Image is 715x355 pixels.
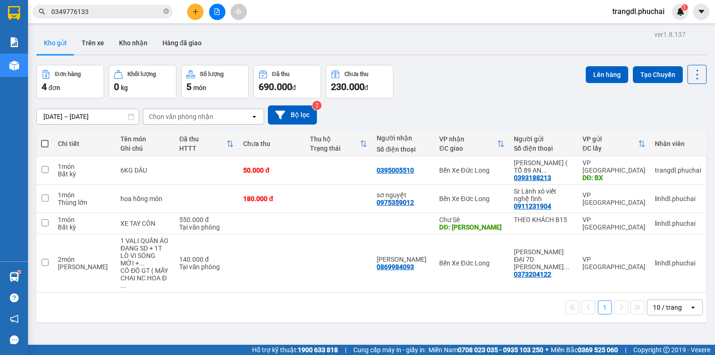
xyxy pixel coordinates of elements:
div: 1 món [58,216,111,223]
div: Bến Xe Đức Long [439,195,505,202]
div: sơ nguyệt [377,191,430,199]
div: Số lượng [200,71,224,77]
div: THANH TRÀ [377,256,430,263]
div: Thùng lớn [58,199,111,206]
div: Tại văn phòng [179,223,234,231]
div: DĐ: CHU SÊ [439,223,505,231]
span: 4 [42,81,47,92]
img: logo-vxr [8,6,20,20]
strong: 0708 023 035 - 0935 103 250 [458,346,543,354]
div: Đơn hàng [55,71,81,77]
button: file-add [209,4,225,20]
button: Kho gửi [36,32,74,54]
span: Miền Bắc [551,345,618,355]
button: plus [187,4,203,20]
div: Bất kỳ [58,170,111,178]
div: VP nhận [439,135,497,143]
div: 1 món [58,191,111,199]
div: NGUYỄN TRÁC ĐẠI 7D LÊ HỒNG PHONG [514,248,573,271]
div: Trạng thái [310,145,360,152]
span: ... [541,167,547,174]
div: XE TAY CÔN [120,220,170,227]
img: icon-new-feature [676,7,685,16]
button: 1 [598,300,612,314]
div: 0393188213 [514,174,551,181]
img: warehouse-icon [9,272,19,282]
span: | [625,345,626,355]
div: 180.000 đ [243,195,301,202]
div: 140.000 đ [179,256,234,263]
button: Chưa thu230.000đ [326,65,393,98]
span: trangdl.phuchai [605,6,672,17]
div: MAI THỊ BÍCH THẢO ( TỔ 89 AN SƠN ) [514,159,573,174]
div: VP gửi [582,135,638,143]
span: ... [139,259,145,267]
span: plus [192,8,199,15]
svg: open [251,113,258,120]
div: Người nhận [377,134,430,142]
button: Lên hàng [586,66,628,83]
div: Thu hộ [310,135,360,143]
span: 5 [186,81,191,92]
div: 550.000 đ [179,216,234,223]
sup: 2 [312,101,322,110]
span: aim [235,8,242,15]
span: caret-down [697,7,706,16]
img: solution-icon [9,37,19,47]
span: Hỗ trợ kỹ thuật: [252,345,338,355]
sup: 1 [18,271,21,273]
div: 1 VALI QUẦN ÁO ĐANG SD + 1T LÒ VI SÓNG MỚI + ĐỒ ĐIỆN TỬ [120,237,170,267]
div: Nhân viên [655,140,701,147]
div: VP [GEOGRAPHIC_DATA] [582,159,645,174]
div: 50.000 đ [243,167,301,174]
span: 0 [114,81,119,92]
div: Chi tiết [58,140,111,147]
div: DĐ: BX [582,174,645,181]
span: question-circle [10,293,19,302]
span: 1 [683,4,686,11]
th: Toggle SortBy [578,132,650,156]
div: Bất kỳ [58,223,111,231]
div: Số điện thoại [514,145,573,152]
div: 10 / trang [653,303,682,312]
span: món [193,84,206,91]
span: search [39,8,45,15]
sup: 1 [681,4,688,11]
div: Chưa thu [344,71,368,77]
div: Sr Lành xô viết nghệ tĩnh [514,188,573,202]
button: Số lượng5món [181,65,249,98]
input: Tìm tên, số ĐT hoặc mã đơn [51,7,161,17]
div: 2 món [58,256,111,263]
div: 1 món [58,163,111,170]
strong: 1900 633 818 [298,346,338,354]
span: 690.000 [259,81,292,92]
div: VP [GEOGRAPHIC_DATA] [582,216,645,231]
button: caret-down [693,4,709,20]
div: Bến Xe Đức Long [439,259,505,267]
button: Tạo Chuyến [633,66,683,83]
div: HTTT [179,145,226,152]
span: Miền Nam [428,345,543,355]
div: Tại văn phòng [179,263,234,271]
div: Chưa thu [243,140,301,147]
button: Khối lượng0kg [109,65,176,98]
div: linhdl.phuchai [655,220,701,227]
div: Đã thu [179,135,226,143]
div: Tên món [120,135,170,143]
div: Người gửi [514,135,573,143]
span: ⚪️ [546,348,548,352]
span: đ [292,84,296,91]
svg: open [689,304,697,311]
span: Cung cấp máy in - giấy in: [353,345,426,355]
div: Số điện thoại [377,146,430,153]
input: Select a date range. [37,109,139,124]
span: ... [564,263,569,271]
div: 0975359012 [377,199,414,206]
div: ver 1.8.137 [654,29,686,40]
div: hoa hồng môn [120,195,170,202]
div: Ghi chú [120,145,170,152]
th: Toggle SortBy [175,132,238,156]
div: linhdl.phuchai [655,195,701,202]
span: đơn [49,84,60,91]
span: | [345,345,346,355]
